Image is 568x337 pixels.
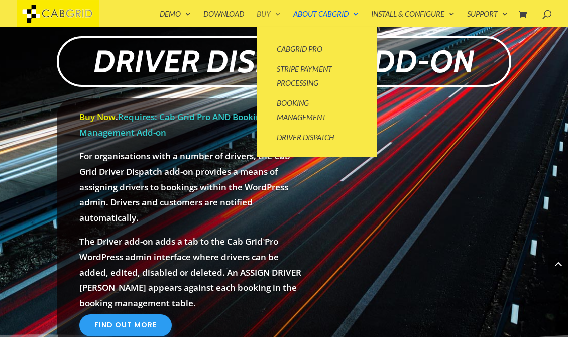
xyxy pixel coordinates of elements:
a: Install & Configure [371,10,455,27]
a: Download [203,10,244,27]
a: Stripe Payment Processing [267,59,367,93]
p: Driver Dispatch Add-on [59,38,509,85]
a: Buy [257,10,281,27]
a: Find out more [79,314,172,336]
p: The Driver add-on adds a tab to the Cab Grid Pro WordPress admin interface where drivers can be a... [79,234,306,311]
a: CabGrid Taxi Plugin [17,7,99,18]
a: Driver Dispatch [267,127,367,147]
div: . [79,109,306,311]
a: About CabGrid [293,10,359,27]
a: Demo [160,10,191,27]
p: For organisations with a number of drivers, the Cab Grid Driver Dispatch add-on provides a means ... [79,149,306,234]
a: CabGrid Pro [267,39,367,59]
a: Buy Now [79,111,116,123]
a: Support [467,10,508,27]
span: Requires: Cab Grid Pro AND Booking Management Add-on [79,111,266,138]
a: Booking Management [267,93,367,127]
